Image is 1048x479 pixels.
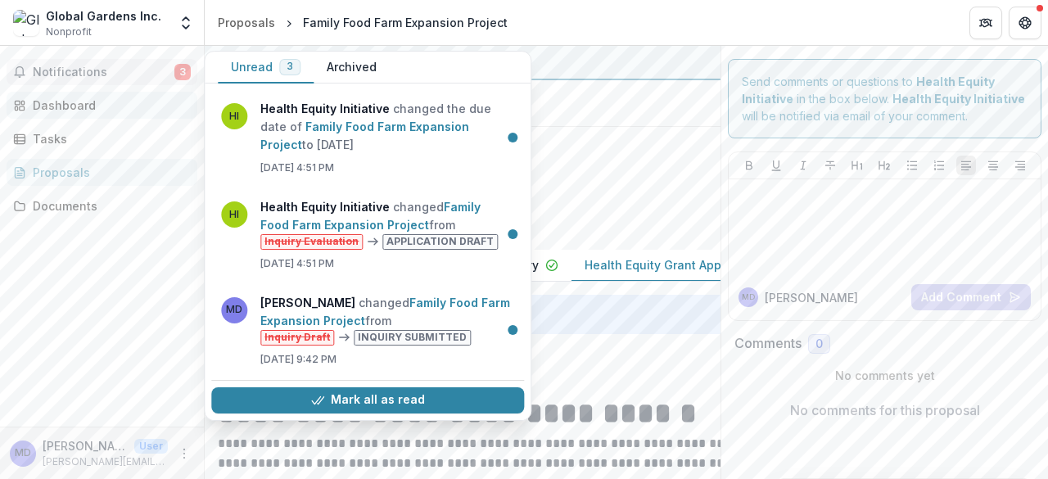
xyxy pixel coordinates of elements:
button: Open entity switcher [174,7,197,39]
a: Documents [7,192,197,219]
strong: Health Equity Initiative [892,92,1025,106]
p: User [134,439,168,454]
div: Dashboard [33,97,184,114]
img: Global Gardens Inc. [13,10,39,36]
button: Partners [969,7,1002,39]
p: No comments for this proposal [790,400,980,420]
span: 3 [287,61,293,72]
a: Proposals [7,159,197,186]
button: Strike [820,156,840,175]
h2: Comments [734,336,802,351]
button: Ordered List [929,156,949,175]
button: Get Help [1009,7,1041,39]
button: Heading 1 [847,156,867,175]
div: Send comments or questions to in the box below. will be notified via email of your comment. [728,59,1041,138]
div: Family Food Farm Expansion Project [303,14,508,31]
p: changed the due date of to [DATE] [260,100,514,154]
button: Archived [314,52,390,84]
button: Bullet List [902,156,922,175]
div: Proposals [218,14,275,31]
a: Dashboard [7,92,197,119]
span: Notifications [33,66,174,79]
p: changed from [260,198,514,250]
button: Mark all as read [211,387,524,413]
button: Align Center [983,156,1003,175]
a: Tasks [7,125,197,152]
div: Global Gardens Inc. [46,7,161,25]
button: Align Right [1010,156,1030,175]
p: changed from [260,294,514,346]
p: [PERSON_NAME][EMAIL_ADDRESS][DOMAIN_NAME] [43,454,168,469]
a: Proposals [211,11,282,34]
button: Heading 2 [874,156,894,175]
p: [PERSON_NAME] [43,437,128,454]
button: Bold [739,156,759,175]
button: Underline [766,156,786,175]
div: Tasks [33,130,184,147]
p: Health Equity Grant Application [585,256,764,273]
a: Family Food Farm Expansion Project [260,200,481,232]
div: Maryann Donahue [742,293,755,301]
a: Family Food Farm Expansion Project [260,120,469,151]
button: More [174,444,194,463]
button: Notifications3 [7,59,197,85]
button: Add Comment [911,284,1031,310]
div: Maryann Donahue [15,448,31,459]
a: Family Food Farm Expansion Project [260,296,510,328]
button: Unread [218,52,314,84]
span: Nonprofit [46,25,92,39]
p: [PERSON_NAME] [765,289,858,306]
button: Align Left [956,156,976,175]
button: Italicize [793,156,813,175]
p: No comments yet [734,367,1035,384]
span: 3 [174,64,191,80]
div: Documents [33,197,184,215]
nav: breadcrumb [211,11,514,34]
div: Proposals [33,164,184,181]
span: 0 [815,337,823,351]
